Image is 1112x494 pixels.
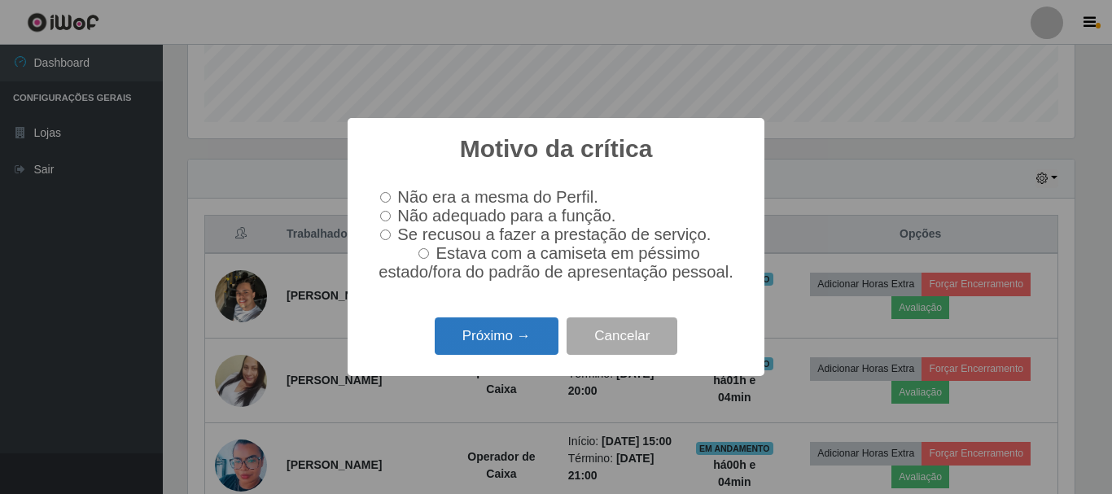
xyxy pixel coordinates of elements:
[435,317,558,356] button: Próximo →
[380,230,391,240] input: Se recusou a fazer a prestação de serviço.
[397,207,615,225] span: Não adequado para a função.
[379,244,733,281] span: Estava com a camiseta em péssimo estado/fora do padrão de apresentação pessoal.
[567,317,677,356] button: Cancelar
[397,225,711,243] span: Se recusou a fazer a prestação de serviço.
[380,211,391,221] input: Não adequado para a função.
[418,248,429,259] input: Estava com a camiseta em péssimo estado/fora do padrão de apresentação pessoal.
[460,134,653,164] h2: Motivo da crítica
[397,188,598,206] span: Não era a mesma do Perfil.
[380,192,391,203] input: Não era a mesma do Perfil.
